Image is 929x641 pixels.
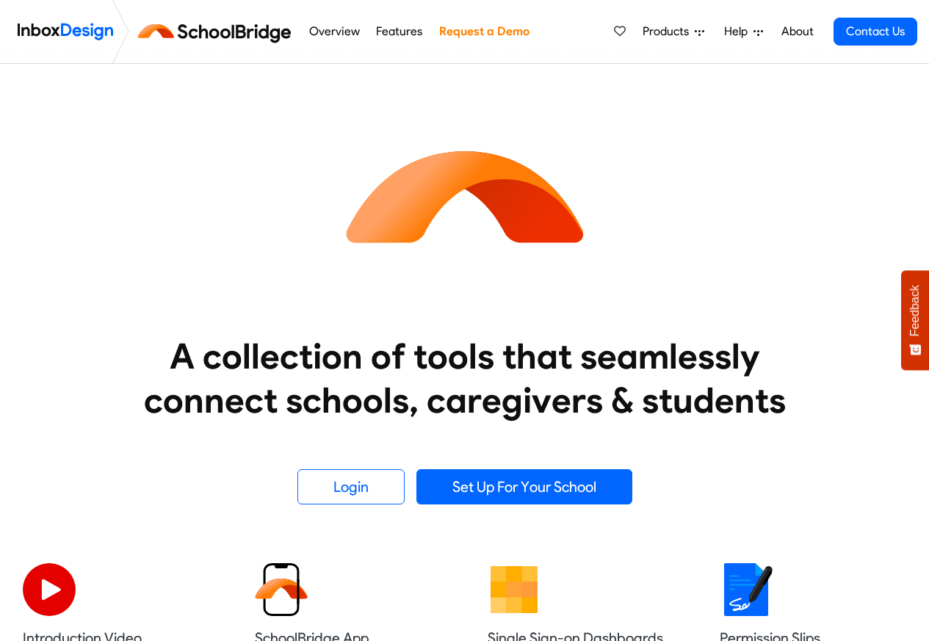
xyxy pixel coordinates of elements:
img: 2022_01_13_icon_grid.svg [488,563,541,616]
heading: A collection of tools that seamlessly connect schools, caregivers & students [116,334,814,422]
span: Help [724,23,753,40]
a: Set Up For Your School [416,469,632,504]
img: 2022_07_11_icon_video_playback.svg [23,563,76,616]
span: Products [643,23,695,40]
a: Login [297,469,405,504]
a: Help [718,17,769,46]
img: 2022_01_18_icon_signature.svg [720,563,773,616]
a: Features [372,17,427,46]
a: Request a Demo [435,17,533,46]
button: Feedback - Show survey [901,270,929,370]
a: Overview [305,17,364,46]
a: Contact Us [834,18,917,46]
span: Feedback [908,285,922,336]
img: icon_schoolbridge.svg [333,64,597,328]
img: schoolbridge logo [135,14,300,49]
a: About [777,17,817,46]
a: Products [637,17,710,46]
img: 2022_01_13_icon_sb_app.svg [255,563,308,616]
